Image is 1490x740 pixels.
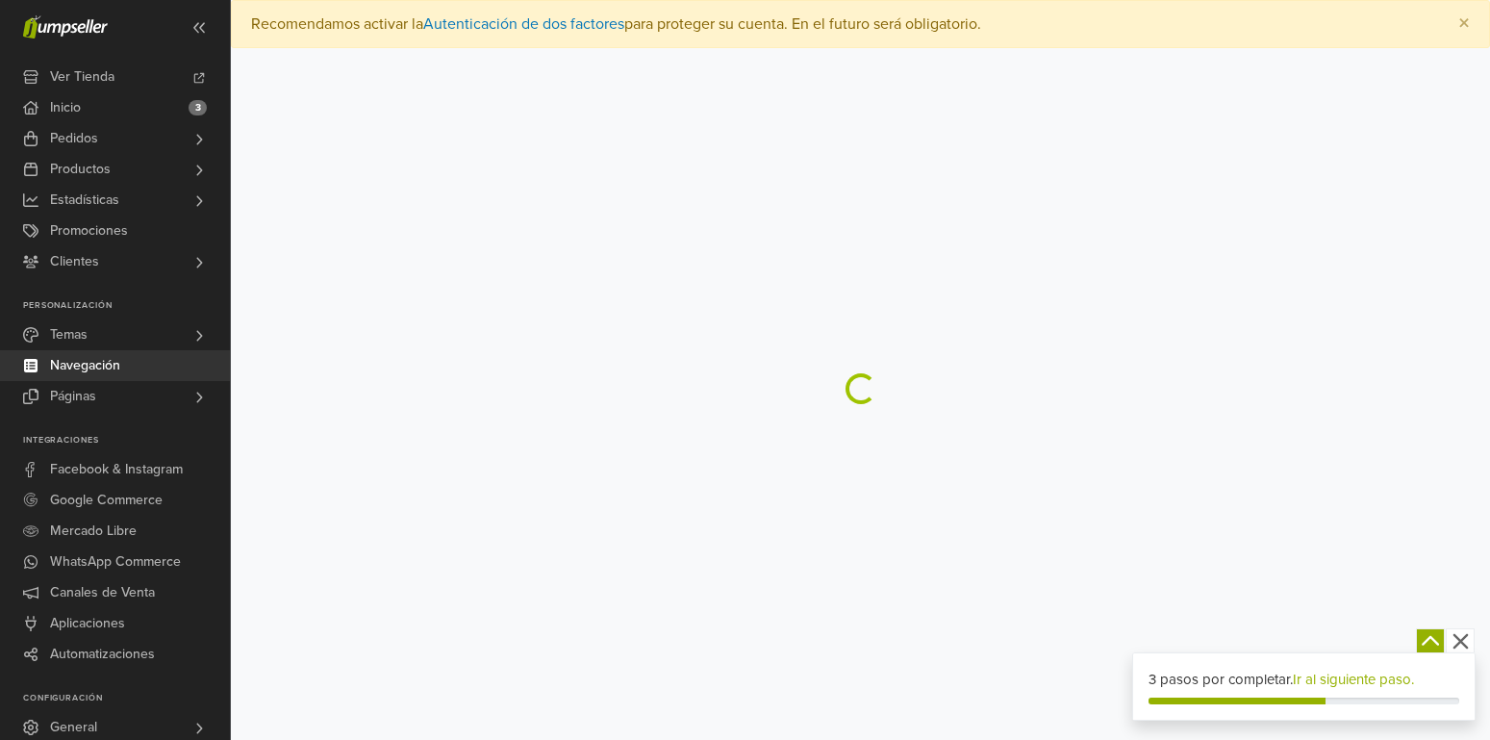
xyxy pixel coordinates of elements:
[50,454,183,485] span: Facebook & Instagram
[1293,671,1414,688] a: Ir al siguiente paso.
[23,693,230,704] p: Configuración
[23,435,230,447] p: Integraciones
[50,123,98,154] span: Pedidos
[1439,1,1489,47] button: Close
[50,639,155,670] span: Automatizaciones
[189,100,207,115] span: 3
[423,14,624,34] a: Autenticación de dos factores
[1149,669,1459,691] div: 3 pasos por completar.
[1458,10,1470,38] span: ×
[23,300,230,312] p: Personalización
[50,92,81,123] span: Inicio
[50,608,125,639] span: Aplicaciones
[50,319,88,350] span: Temas
[50,485,163,516] span: Google Commerce
[50,185,119,216] span: Estadísticas
[50,246,99,277] span: Clientes
[50,577,155,608] span: Canales de Venta
[50,381,96,412] span: Páginas
[50,62,114,92] span: Ver Tienda
[50,547,181,577] span: WhatsApp Commerce
[50,216,128,246] span: Promociones
[50,350,120,381] span: Navegación
[50,516,137,547] span: Mercado Libre
[50,154,111,185] span: Productos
